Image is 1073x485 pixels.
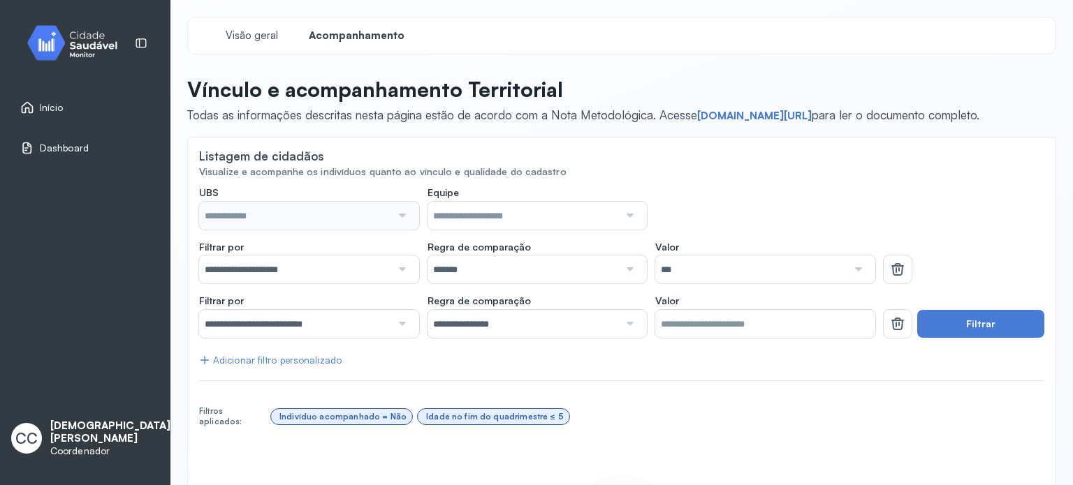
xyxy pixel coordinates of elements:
[428,294,531,307] span: Regra de comparação
[199,294,244,307] span: Filtrar por
[655,241,679,253] span: Valor
[428,241,531,253] span: Regra de comparação
[15,22,140,64] img: monitor.svg
[279,412,407,421] div: Indivíduo acompanhado = Não
[199,166,1044,178] div: Visualize e acompanhe os indivíduos quanto ao vínculo e qualidade do cadastro
[40,142,89,154] span: Dashboard
[226,29,278,43] span: Visão geral
[199,355,342,366] div: Adicionar filtro personalizado
[309,29,404,43] span: Acompanhamento
[199,186,219,199] span: UBS
[199,241,244,253] span: Filtrar por
[426,412,564,421] div: Idade no fim do quadrimestre ≤ 5
[697,109,812,123] a: [DOMAIN_NAME][URL]
[187,107,979,122] span: Todas as informações descritas nesta página estão de acordo com a Nota Metodológica. Acesse para ...
[50,445,170,457] p: Coordenador
[199,406,265,426] div: Filtros aplicados:
[917,310,1044,338] button: Filtrar
[50,419,170,446] p: [DEMOGRAPHIC_DATA][PERSON_NAME]
[428,186,459,199] span: Equipe
[40,102,64,114] span: Início
[20,141,150,155] a: Dashboard
[199,149,324,163] div: Listagem de cidadãos
[187,77,979,102] p: Vínculo e acompanhamento Territorial
[20,100,150,114] a: Início
[655,294,679,307] span: Valor
[15,429,38,447] span: CC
